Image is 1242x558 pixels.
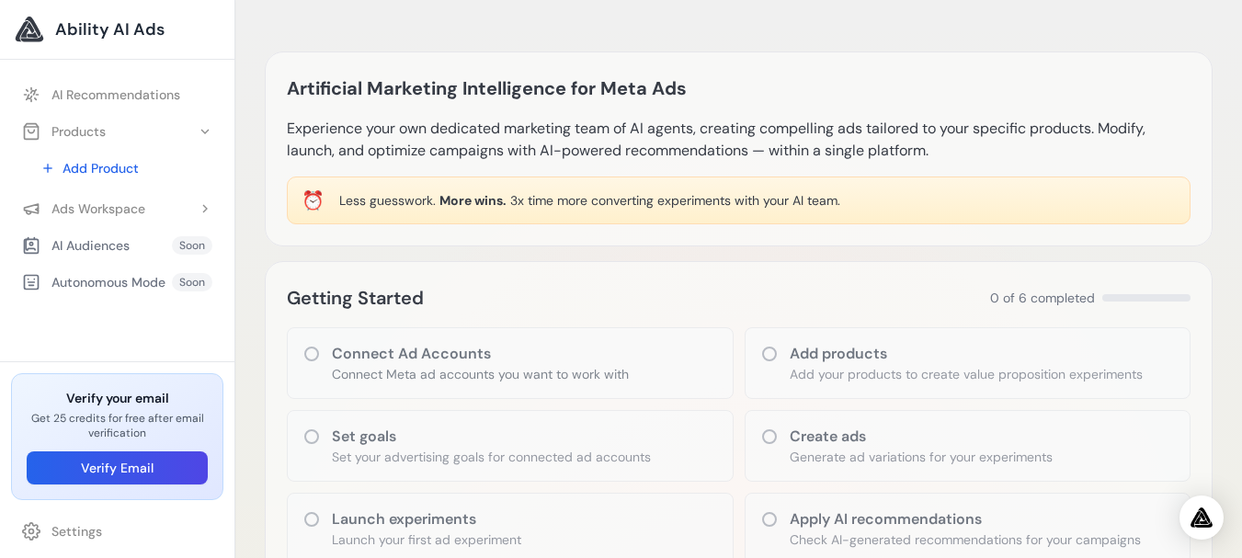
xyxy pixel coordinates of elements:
[332,530,521,549] p: Launch your first ad experiment
[790,343,1143,365] h3: Add products
[332,508,521,530] h3: Launch experiments
[332,365,629,383] p: Connect Meta ad accounts you want to work with
[15,15,220,44] a: Ability AI Ads
[22,273,165,291] div: Autonomous Mode
[172,236,212,255] span: Soon
[287,74,687,103] h1: Artificial Marketing Intelligence for Meta Ads
[790,530,1141,549] p: Check AI-generated recommendations for your campaigns
[11,515,223,548] a: Settings
[172,273,212,291] span: Soon
[790,448,1053,466] p: Generate ad variations for your experiments
[287,118,1191,162] p: Experience your own dedicated marketing team of AI agents, creating compelling ads tailored to yo...
[27,451,208,484] button: Verify Email
[29,152,223,185] a: Add Product
[790,508,1141,530] h3: Apply AI recommendations
[332,343,629,365] h3: Connect Ad Accounts
[287,283,424,313] h2: Getting Started
[27,389,208,407] h3: Verify your email
[22,199,145,218] div: Ads Workspace
[22,122,106,141] div: Products
[790,426,1053,448] h3: Create ads
[302,188,325,213] div: ⏰
[11,192,223,225] button: Ads Workspace
[439,192,507,209] span: More wins.
[55,17,165,42] span: Ability AI Ads
[1179,495,1224,540] div: Open Intercom Messenger
[790,365,1143,383] p: Add your products to create value proposition experiments
[990,289,1095,307] span: 0 of 6 completed
[22,236,130,255] div: AI Audiences
[11,115,223,148] button: Products
[510,192,840,209] span: 3x time more converting experiments with your AI team.
[11,78,223,111] a: AI Recommendations
[339,192,436,209] span: Less guesswork.
[332,426,651,448] h3: Set goals
[332,448,651,466] p: Set your advertising goals for connected ad accounts
[27,411,208,440] p: Get 25 credits for free after email verification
